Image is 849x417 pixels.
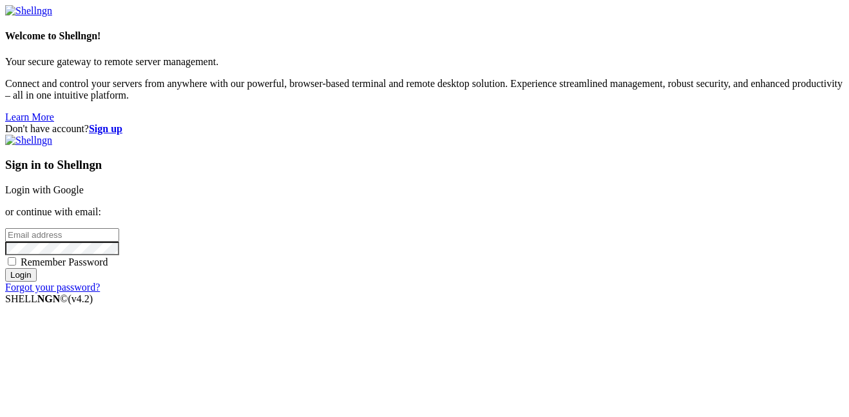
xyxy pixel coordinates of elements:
a: Login with Google [5,184,84,195]
span: Remember Password [21,257,108,267]
img: Shellngn [5,5,52,17]
a: Learn More [5,112,54,122]
input: Email address [5,228,119,242]
p: Your secure gateway to remote server management. [5,56,844,68]
a: Forgot your password? [5,282,100,293]
span: 4.2.0 [68,293,93,304]
div: Don't have account? [5,123,844,135]
input: Login [5,268,37,282]
img: Shellngn [5,135,52,146]
a: Sign up [89,123,122,134]
input: Remember Password [8,257,16,266]
span: SHELL © [5,293,93,304]
b: NGN [37,293,61,304]
p: or continue with email: [5,206,844,218]
p: Connect and control your servers from anywhere with our powerful, browser-based terminal and remo... [5,78,844,101]
h4: Welcome to Shellngn! [5,30,844,42]
h3: Sign in to Shellngn [5,158,844,172]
